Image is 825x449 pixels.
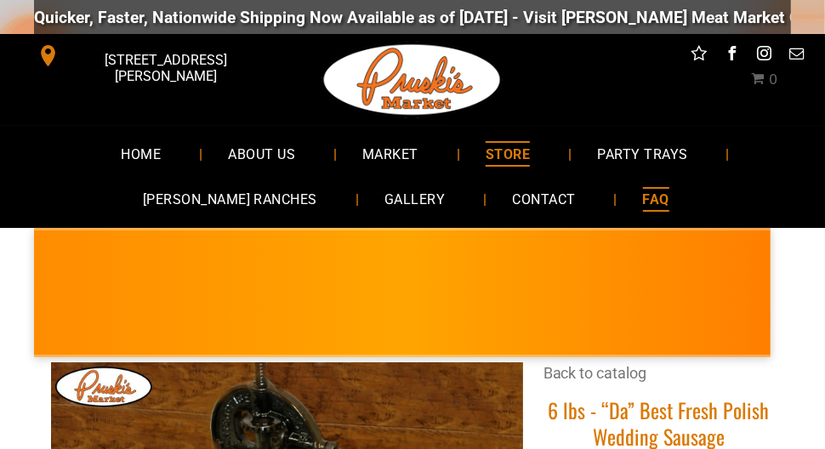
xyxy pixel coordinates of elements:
span: [STREET_ADDRESS][PERSON_NAME] [63,43,270,93]
a: MARKET [337,131,444,176]
a: STORE [460,131,555,176]
a: [STREET_ADDRESS][PERSON_NAME] [26,43,272,69]
span: FAQ [643,187,669,212]
a: Social network [688,43,710,69]
a: GALLERY [359,177,470,222]
div: Breadcrumbs [543,362,774,397]
a: FAQ [617,177,695,222]
a: CONTACT [486,177,600,222]
span: 0 [769,71,777,88]
a: ABOUT US [202,131,321,176]
a: email [785,43,807,69]
a: [PERSON_NAME] RANCHES [117,177,343,222]
a: facebook [720,43,742,69]
a: PARTY TRAYS [572,131,713,176]
a: instagram [753,43,775,69]
img: Pruski-s+Market+HQ+Logo2-1920w.png [321,34,504,126]
a: Back to catalog [543,364,647,382]
a: HOME [95,131,186,176]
